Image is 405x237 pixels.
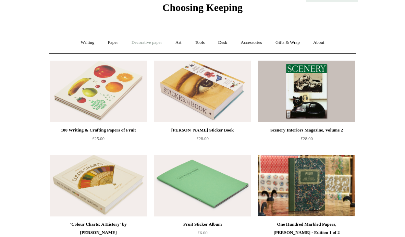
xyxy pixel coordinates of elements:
[92,136,105,141] span: £25.00
[50,61,147,122] img: 100 Writing & Crafting Papers of Fruit
[260,220,354,237] div: One Hundred Marbled Papers, [PERSON_NAME] - Edition 1 of 2
[169,34,187,52] a: Art
[154,61,251,122] img: John Derian Sticker Book
[156,220,249,228] div: Fruit Sticker Album
[212,34,234,52] a: Desk
[162,7,243,12] a: Choosing Keeping
[258,61,355,122] img: Scenery Interiors Magazine, Volume 2
[258,155,355,216] img: One Hundred Marbled Papers, John Jeffery - Edition 1 of 2
[125,34,168,52] a: Decorative paper
[50,155,147,216] a: 'Colour Charts: A History' by Anne Varichon 'Colour Charts: A History' by Anne Varichon
[235,34,268,52] a: Accessories
[307,34,331,52] a: About
[258,155,355,216] a: One Hundred Marbled Papers, John Jeffery - Edition 1 of 2 One Hundred Marbled Papers, John Jeffer...
[51,220,145,237] div: 'Colour Charts: A History' by [PERSON_NAME]
[189,34,211,52] a: Tools
[154,61,251,122] a: John Derian Sticker Book John Derian Sticker Book
[156,126,249,134] div: [PERSON_NAME] Sticker Book
[300,136,313,141] span: £28.00
[154,155,251,216] img: Fruit Sticker Album
[197,230,207,235] span: £6.00
[269,34,306,52] a: Gifts & Wrap
[260,126,354,134] div: Scenery Interiors Magazine, Volume 2
[75,34,101,52] a: Writing
[50,61,147,122] a: 100 Writing & Crafting Papers of Fruit 100 Writing & Crafting Papers of Fruit
[258,126,355,154] a: Scenery Interiors Magazine, Volume 2 £28.00
[154,155,251,216] a: Fruit Sticker Album Fruit Sticker Album
[196,136,209,141] span: £28.00
[162,2,243,13] span: Choosing Keeping
[154,126,251,154] a: [PERSON_NAME] Sticker Book £28.00
[50,126,147,154] a: 100 Writing & Crafting Papers of Fruit £25.00
[258,61,355,122] a: Scenery Interiors Magazine, Volume 2 Scenery Interiors Magazine, Volume 2
[50,155,147,216] img: 'Colour Charts: A History' by Anne Varichon
[102,34,124,52] a: Paper
[51,126,145,134] div: 100 Writing & Crafting Papers of Fruit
